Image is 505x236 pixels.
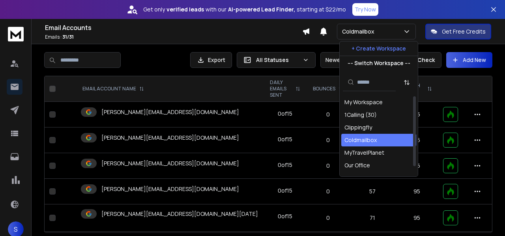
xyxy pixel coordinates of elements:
p: 0 [311,111,345,118]
div: Telenexx (46) [344,174,382,182]
p: Emails : [45,34,302,40]
p: [PERSON_NAME][EMAIL_ADDRESS][DOMAIN_NAME] [101,159,239,167]
button: Export [190,52,232,68]
td: 95 [395,204,438,232]
p: Get Free Credits [442,28,486,36]
td: 71 [350,204,395,232]
div: 0 of 15 [278,187,292,195]
p: --- Switch Workspace --- [348,59,410,67]
p: [PERSON_NAME][EMAIL_ADDRESS][DOMAIN_NAME] [101,134,239,142]
p: BOUNCES [313,86,335,92]
div: Clippingfly [344,124,372,131]
div: My Workspace [344,98,383,106]
p: Coldmailbox [342,28,378,36]
div: 0 of 15 [278,110,292,118]
div: 0 of 15 [278,212,292,220]
button: Get Free Credits [425,24,491,39]
p: Try Now [355,6,376,13]
p: [PERSON_NAME][EMAIL_ADDRESS][DOMAIN_NAME] [101,185,239,193]
span: 31 / 31 [62,34,74,40]
div: Coldmailbox [344,136,377,144]
p: 0 [311,162,345,170]
button: Try Now [352,3,378,16]
p: 0 [311,187,345,195]
p: DAILY EMAILS SENT [270,79,293,98]
img: logo [8,27,24,41]
div: EMAIL ACCOUNT NAME [82,86,144,92]
p: + Create Workspace [352,45,406,52]
button: Add New [446,52,492,68]
p: All Statuses [256,56,299,64]
div: 1Calling (30) [344,111,377,119]
h1: Email Accounts [45,23,302,32]
p: [PERSON_NAME][EMAIL_ADDRESS][DOMAIN_NAME] [101,108,239,116]
div: 0 of 15 [278,161,292,169]
div: 0 of 15 [278,135,292,143]
p: [PERSON_NAME][EMAIL_ADDRESS][DOMAIN_NAME][DATE] [101,210,258,218]
strong: AI-powered Lead Finder, [228,6,295,13]
strong: verified leads [166,6,204,13]
p: Get only with our starting at $22/mo [143,6,346,13]
button: + Create Workspace [340,41,418,56]
p: 0 [311,214,345,222]
td: 95 [395,179,438,204]
td: 57 [350,179,395,204]
div: Our Office [344,161,370,169]
div: MyTravelPlanet [344,149,384,157]
button: Newest [320,52,372,68]
button: Sort by Sort A-Z [399,75,415,90]
p: 0 [311,136,345,144]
